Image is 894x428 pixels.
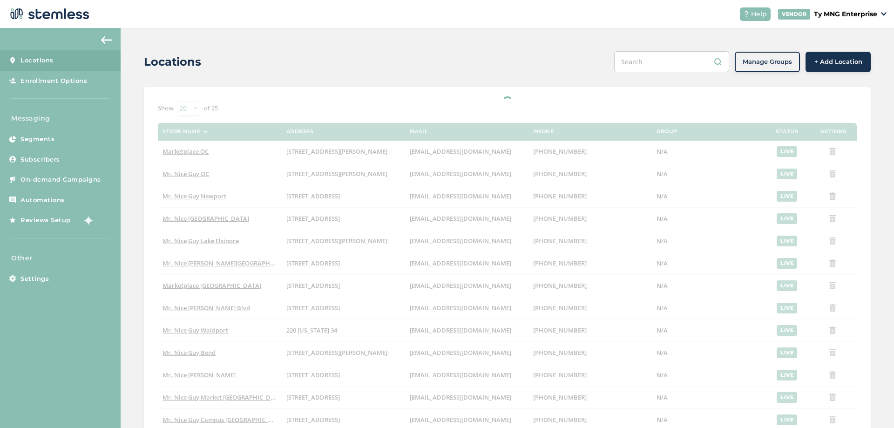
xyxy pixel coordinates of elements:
input: Search [614,51,729,72]
span: Reviews Setup [20,216,71,225]
img: icon-arrow-back-accent-c549486e.svg [101,36,112,44]
img: icon-help-white-03924b79.svg [744,11,749,17]
button: Manage Groups [735,52,800,72]
span: Segments [20,135,54,144]
img: icon_down-arrow-small-66adaf34.svg [881,12,887,16]
span: Automations [20,196,65,205]
span: Help [751,9,767,19]
img: logo-dark-0685b13c.svg [7,5,89,23]
span: Subscribers [20,155,60,164]
img: glitter-stars-b7820f95.gif [78,211,96,230]
span: Manage Groups [743,57,792,67]
span: On-demand Campaigns [20,175,101,184]
span: + Add Location [814,57,862,67]
h2: Locations [144,54,201,70]
span: Locations [20,56,54,65]
div: VENDOR [778,9,810,20]
span: Settings [20,274,49,284]
p: Ty MNG Enterprise [814,9,877,19]
span: Enrollment Options [20,76,87,86]
button: + Add Location [806,52,871,72]
iframe: Chat Widget [847,383,894,428]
